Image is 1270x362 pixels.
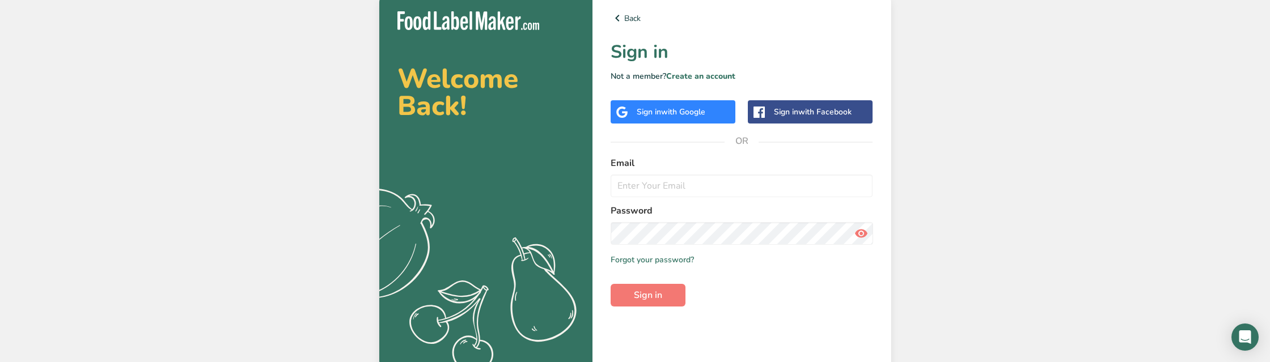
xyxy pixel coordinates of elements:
[397,65,574,120] h2: Welcome Back!
[611,156,873,170] label: Email
[637,106,705,118] div: Sign in
[611,39,873,66] h1: Sign in
[397,11,539,30] img: Food Label Maker
[611,204,873,218] label: Password
[725,124,759,158] span: OR
[611,254,694,266] a: Forgot your password?
[611,11,873,25] a: Back
[634,288,662,302] span: Sign in
[774,106,852,118] div: Sign in
[611,284,685,306] button: Sign in
[661,107,705,117] span: with Google
[666,71,735,82] a: Create an account
[611,70,873,82] p: Not a member?
[798,107,852,117] span: with Facebook
[611,174,873,197] input: Enter Your Email
[1231,323,1259,351] div: Open Intercom Messenger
